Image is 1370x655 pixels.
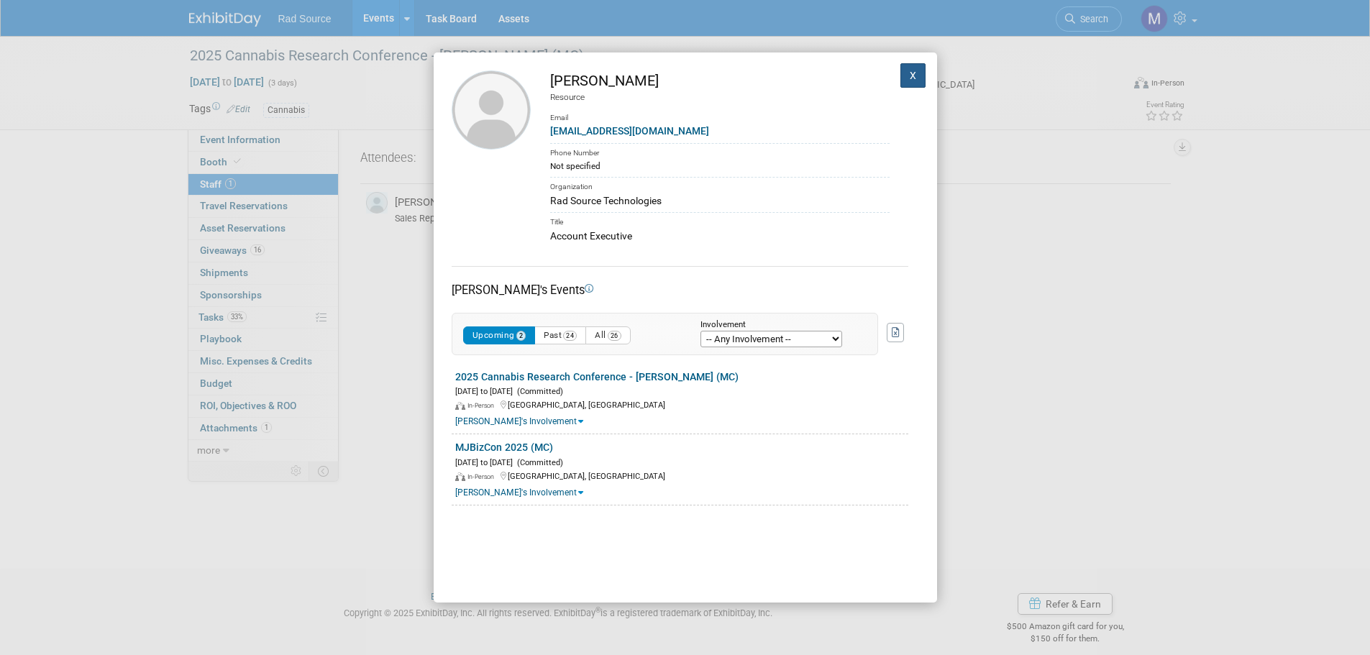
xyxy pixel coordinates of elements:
div: [GEOGRAPHIC_DATA], [GEOGRAPHIC_DATA] [455,398,908,411]
div: Account Executive [550,229,890,244]
div: [DATE] to [DATE] [455,455,908,469]
div: [GEOGRAPHIC_DATA], [GEOGRAPHIC_DATA] [455,469,908,482]
a: 2025 Cannabis Research Conference - [PERSON_NAME] (MC) [455,371,739,383]
img: Jason Nunley [452,70,531,150]
span: In-Person [467,473,498,480]
div: Resource [550,91,890,104]
span: 2 [516,331,526,341]
div: Involvement [700,321,856,330]
button: All26 [585,326,631,344]
span: (Committed) [513,387,563,396]
button: X [900,63,926,88]
div: Organization [550,177,890,193]
span: 26 [608,331,621,341]
div: Phone Number [550,143,890,160]
span: In-Person [467,402,498,409]
img: In-Person Event [455,472,465,481]
div: [DATE] to [DATE] [455,384,908,398]
div: [PERSON_NAME]'s Events [452,282,908,298]
button: Upcoming2 [463,326,536,344]
div: [PERSON_NAME] [550,70,890,91]
div: Rad Source Technologies [550,193,890,209]
div: Email [550,103,890,124]
a: [PERSON_NAME]'s Involvement [455,487,583,498]
div: Not specified [550,160,890,173]
img: In-Person Event [455,402,465,411]
a: MJBizCon 2025 (MC) [455,441,553,453]
span: (Committed) [513,458,563,467]
button: Past24 [534,326,586,344]
span: 24 [563,331,577,341]
a: [EMAIL_ADDRESS][DOMAIN_NAME] [550,125,709,137]
a: [PERSON_NAME]'s Involvement [455,416,583,426]
div: Title [550,212,890,229]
